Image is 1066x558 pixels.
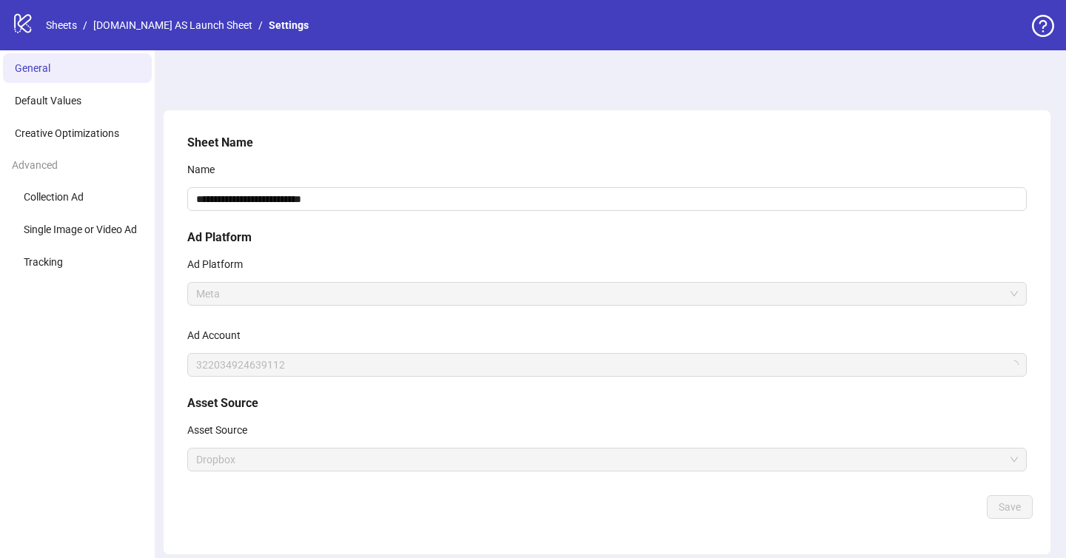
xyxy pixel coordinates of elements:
[266,17,312,33] a: Settings
[187,229,1027,246] h5: Ad Platform
[83,17,87,33] li: /
[187,158,224,181] label: Name
[24,256,63,268] span: Tracking
[15,95,81,107] span: Default Values
[15,127,119,139] span: Creative Optimizations
[987,495,1033,519] button: Save
[1008,359,1020,371] span: loading
[90,17,255,33] a: [DOMAIN_NAME] AS Launch Sheet
[196,283,1018,305] span: Meta
[187,323,250,347] label: Ad Account
[187,394,1027,412] h5: Asset Source
[187,418,257,442] label: Asset Source
[24,223,137,235] span: Single Image or Video Ad
[1032,15,1054,37] span: question-circle
[43,17,80,33] a: Sheets
[258,17,263,33] li: /
[24,191,84,203] span: Collection Ad
[187,187,1027,211] input: Name
[196,448,1018,471] span: Dropbox
[187,252,252,276] label: Ad Platform
[15,62,50,74] span: General
[187,134,1027,152] h5: Sheet Name
[196,354,1018,376] span: 322034924639112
